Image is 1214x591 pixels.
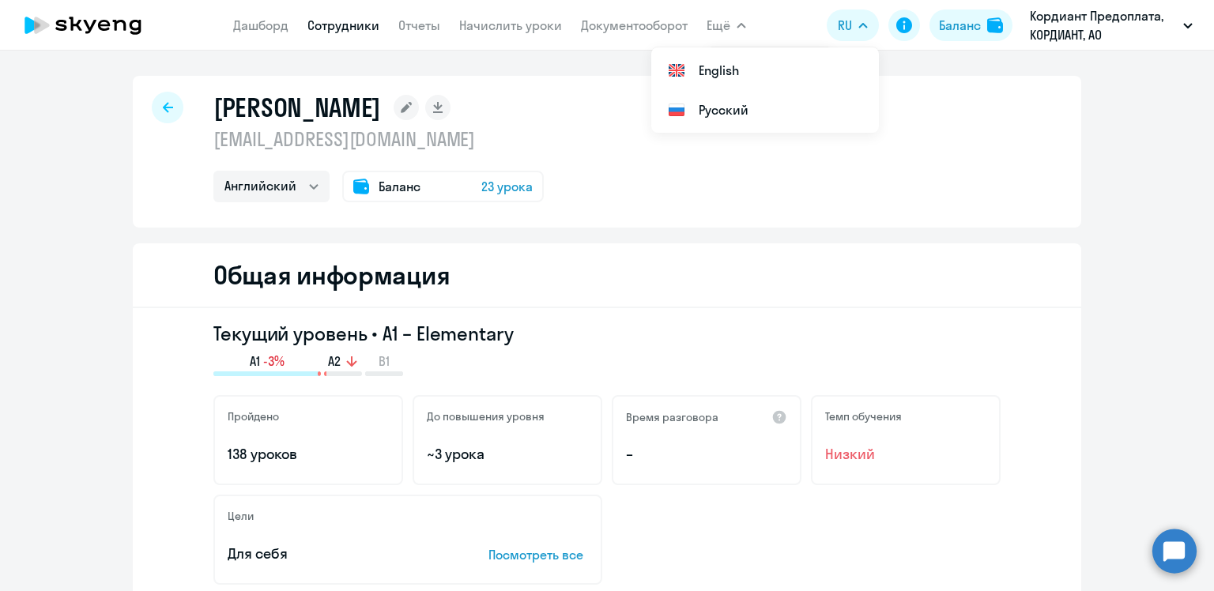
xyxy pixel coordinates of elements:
button: Балансbalance [929,9,1012,41]
p: 138 уроков [228,444,389,465]
p: – [626,444,787,465]
h3: Текущий уровень • A1 – Elementary [213,321,1001,346]
img: balance [987,17,1003,33]
h5: Время разговора [626,410,718,424]
img: Русский [667,100,686,119]
span: Баланс [379,177,420,196]
div: Баланс [939,16,981,35]
h1: [PERSON_NAME] [213,92,381,123]
span: RU [838,16,852,35]
p: ~3 урока [427,444,588,465]
span: 23 урока [481,177,533,196]
img: English [667,61,686,80]
h5: До повышения уровня [427,409,545,423]
button: Ещё [707,9,746,41]
span: Низкий [825,444,986,465]
button: Кордиант Предоплата, КОРДИАНТ, АО [1022,6,1201,44]
h5: Темп обучения [825,409,902,423]
p: [EMAIL_ADDRESS][DOMAIN_NAME] [213,126,544,152]
h2: Общая информация [213,259,450,291]
a: Начислить уроки [459,17,562,33]
h5: Пройдено [228,409,279,423]
span: Ещё [707,16,730,35]
span: B1 [379,352,390,370]
ul: Ещё [651,47,879,133]
p: Для себя [228,544,439,564]
a: Отчеты [398,17,440,33]
h5: Цели [228,509,254,523]
span: A1 [250,352,260,370]
a: Дашборд [233,17,288,33]
span: -3% [263,352,285,370]
button: RU [827,9,879,41]
p: Кордиант Предоплата, КОРДИАНТ, АО [1030,6,1177,44]
a: Сотрудники [307,17,379,33]
p: Посмотреть все [488,545,588,564]
a: Документооборот [581,17,688,33]
span: A2 [328,352,341,370]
